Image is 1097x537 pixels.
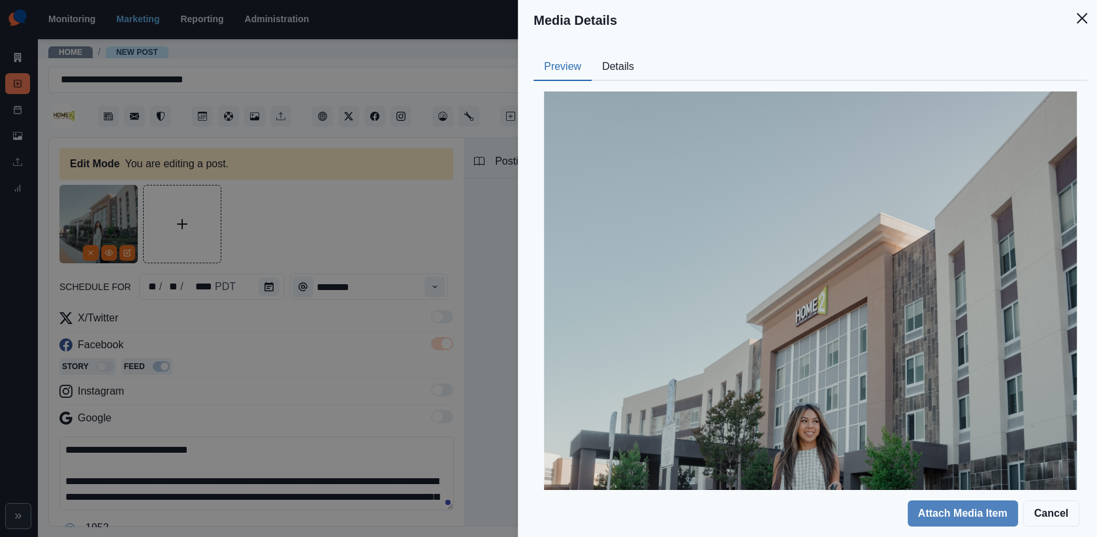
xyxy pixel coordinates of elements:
[533,54,592,81] button: Preview
[592,54,644,81] button: Details
[1023,500,1079,527] button: Cancel
[908,500,1018,527] button: Attach Media Item
[1069,5,1095,31] button: Close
